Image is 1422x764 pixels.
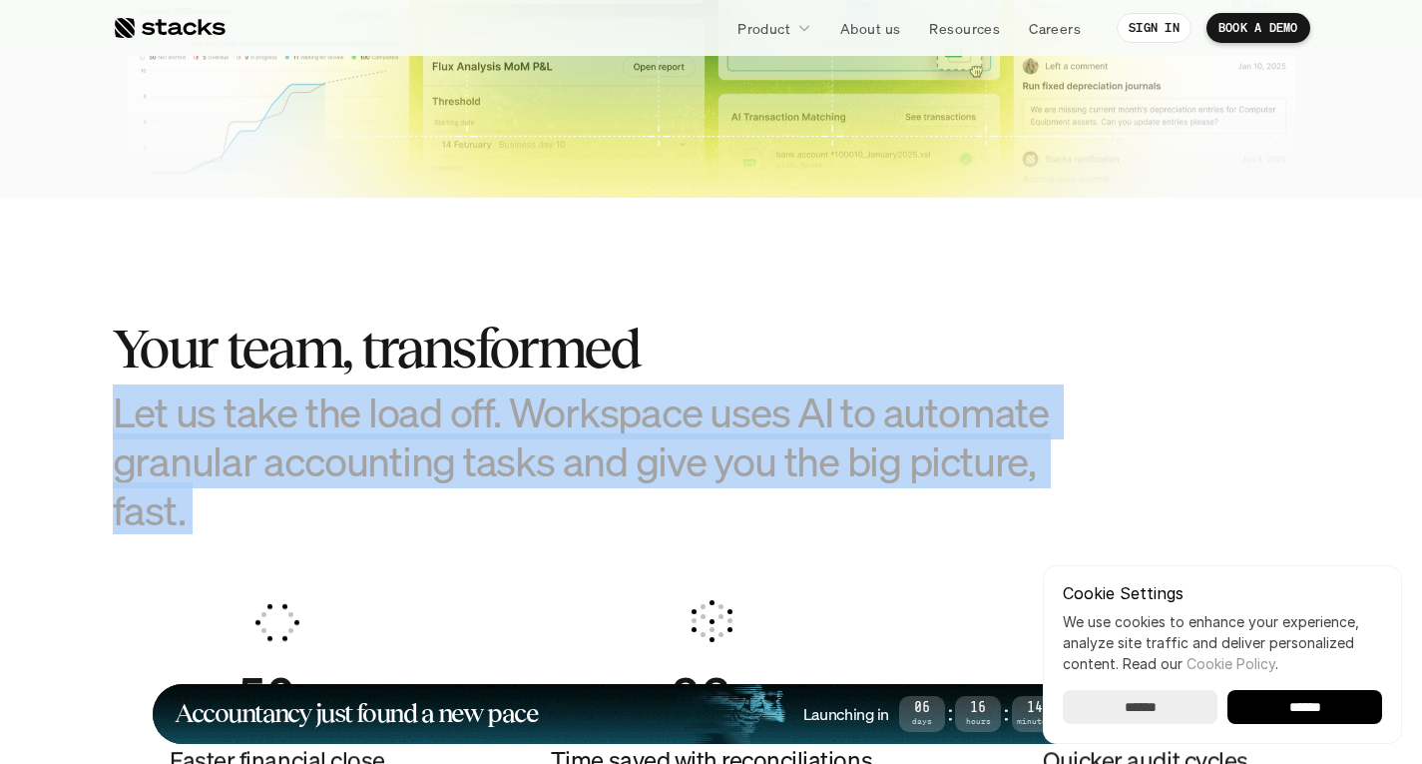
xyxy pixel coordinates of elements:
[113,318,1111,380] h2: Your team, transformed
[955,703,1001,714] span: 16
[1123,655,1278,672] span: Read our .
[175,702,539,725] h1: Accountancy just found a new pace
[917,10,1012,46] a: Resources
[1012,703,1058,714] span: 14
[1063,585,1382,601] p: Cookie Settings
[1129,21,1180,35] p: SIGN IN
[1206,13,1310,43] a: BOOK A DEMO
[828,10,912,46] a: About us
[237,666,295,724] div: Counter ends at 50
[737,18,790,39] p: Product
[929,18,1000,39] p: Resources
[236,462,323,476] a: Privacy Policy
[113,387,1111,535] h3: Let us take the load off. Workspace uses AI to automate granular accounting tasks and give you th...
[955,718,1001,725] span: Hours
[1012,718,1058,725] span: Minutes
[899,718,945,725] span: Days
[840,18,900,39] p: About us
[803,703,889,725] h4: Launching in
[1017,10,1093,46] a: Careers
[1001,702,1011,725] strong: :
[672,666,729,724] div: Counter ends at 96
[899,703,945,714] span: 06
[153,684,1270,744] a: Accountancy just found a new paceLaunching in06Days:16Hours:14Minutes:00SecondsLEARN MORE
[1117,13,1191,43] a: SIGN IN
[1029,18,1081,39] p: Careers
[1063,611,1382,674] p: We use cookies to enhance your experience, analyze site traffic and deliver personalized content.
[1218,21,1298,35] p: BOOK A DEMO
[1186,655,1275,672] a: Cookie Policy
[945,702,955,725] strong: :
